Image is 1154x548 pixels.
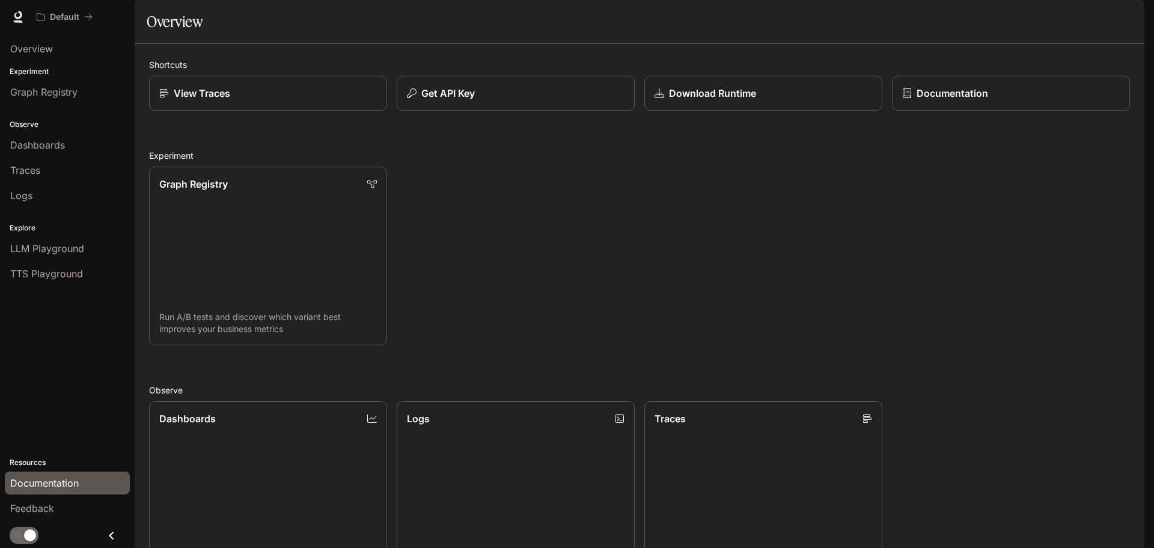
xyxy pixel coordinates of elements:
button: All workspaces [31,5,98,29]
h2: Observe [149,384,1130,396]
h2: Experiment [149,149,1130,162]
p: Run A/B tests and discover which variant best improves your business metrics [159,311,377,335]
p: View Traces [174,86,230,100]
p: Traces [655,411,686,426]
a: View Traces [149,76,387,111]
p: Logs [407,411,430,426]
a: Graph RegistryRun A/B tests and discover which variant best improves your business metrics [149,167,387,345]
h2: Shortcuts [149,58,1130,71]
h1: Overview [147,10,203,34]
p: Download Runtime [669,86,756,100]
p: Documentation [917,86,988,100]
a: Documentation [892,76,1130,111]
a: Download Runtime [644,76,882,111]
p: Default [50,12,79,22]
button: Get API Key [397,76,635,111]
p: Graph Registry [159,177,228,191]
p: Dashboards [159,411,216,426]
p: Get API Key [421,86,475,100]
